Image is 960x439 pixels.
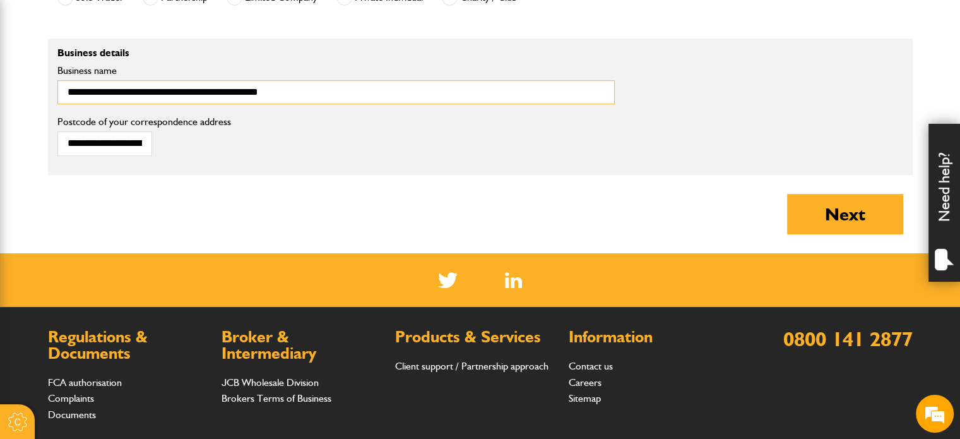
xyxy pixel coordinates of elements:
[16,117,230,145] input: Enter your last name
[48,329,209,361] h2: Regulations & Documents
[48,392,94,404] a: Complaints
[222,376,319,388] a: JCB Wholesale Division
[569,360,613,372] a: Contact us
[222,392,331,404] a: Brokers Terms of Business
[505,272,522,288] a: LinkedIn
[57,66,615,76] label: Business name
[569,329,730,346] h2: Information
[207,6,237,37] div: Minimize live chat window
[21,70,53,88] img: d_20077148190_company_1631870298795_20077148190
[395,329,556,346] h2: Products & Services
[57,117,250,127] label: Postcode of your correspondence address
[438,272,458,288] img: Twitter
[16,229,230,333] textarea: Type your message and hit 'Enter'
[16,154,230,182] input: Enter your email address
[787,194,903,234] button: Next
[66,71,212,87] div: Chat with us now
[222,329,382,361] h2: Broker & Intermediary
[783,327,913,351] a: 0800 141 2877
[395,360,548,372] a: Client support / Partnership approach
[16,191,230,219] input: Enter your phone number
[505,272,522,288] img: Linked In
[48,376,122,388] a: FCA authorisation
[57,48,615,58] p: Business details
[569,392,601,404] a: Sitemap
[172,344,229,361] em: Start Chat
[928,124,960,282] div: Need help?
[48,409,96,421] a: Documents
[569,376,601,388] a: Careers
